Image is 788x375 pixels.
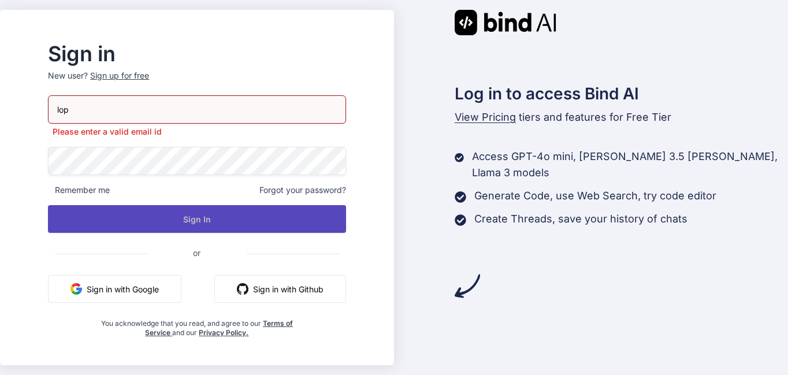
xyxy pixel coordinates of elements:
[474,211,687,227] p: Create Threads, save your history of chats
[199,328,248,337] a: Privacy Policy.
[48,95,345,124] input: Login or Email
[90,70,149,81] div: Sign up for free
[455,10,556,35] img: Bind AI logo
[98,312,296,337] div: You acknowledge that you read, and agree to our and our
[70,283,82,295] img: google
[214,275,346,303] button: Sign in with Github
[48,70,345,95] p: New user?
[472,148,788,181] p: Access GPT-4o mini, [PERSON_NAME] 3.5 [PERSON_NAME], Llama 3 models
[474,188,716,204] p: Generate Code, use Web Search, try code editor
[455,81,788,106] h2: Log in to access Bind AI
[145,319,293,337] a: Terms of Service
[48,126,345,138] p: Please enter a valid email id
[48,205,345,233] button: Sign In
[147,239,247,267] span: or
[455,111,516,123] span: View Pricing
[48,275,181,303] button: Sign in with Google
[259,184,346,196] span: Forgot your password?
[455,273,480,299] img: arrow
[237,283,248,295] img: github
[48,44,345,63] h2: Sign in
[48,184,110,196] span: Remember me
[455,109,788,125] p: tiers and features for Free Tier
